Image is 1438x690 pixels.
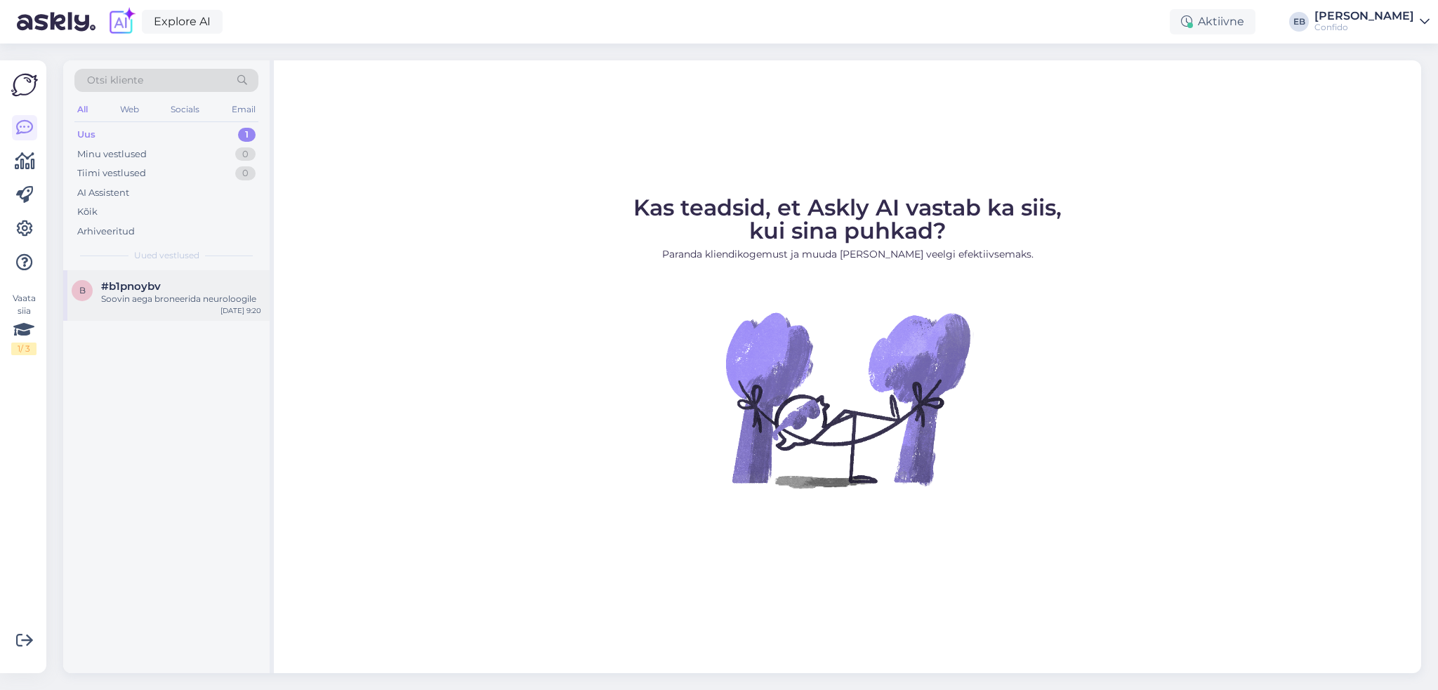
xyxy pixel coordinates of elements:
[101,280,161,293] span: #b1pnoybv
[77,205,98,219] div: Kõik
[117,100,142,119] div: Web
[1170,9,1255,34] div: Aktiivne
[721,273,974,526] img: No Chat active
[168,100,202,119] div: Socials
[229,100,258,119] div: Email
[1314,22,1414,33] div: Confido
[1314,11,1430,33] a: [PERSON_NAME]Confido
[107,7,136,37] img: explore-ai
[235,166,256,180] div: 0
[87,73,143,88] span: Otsi kliente
[77,147,147,161] div: Minu vestlused
[142,10,223,34] a: Explore AI
[11,343,37,355] div: 1 / 3
[11,72,38,98] img: Askly Logo
[1289,12,1309,32] div: EB
[220,305,261,316] div: [DATE] 9:20
[1314,11,1414,22] div: [PERSON_NAME]
[238,128,256,142] div: 1
[235,147,256,161] div: 0
[633,247,1062,262] p: Paranda kliendikogemust ja muuda [PERSON_NAME] veelgi efektiivsemaks.
[77,128,95,142] div: Uus
[77,186,129,200] div: AI Assistent
[101,293,261,305] div: Soovin aega broneerida neuroloogile
[74,100,91,119] div: All
[134,249,199,262] span: Uued vestlused
[79,285,86,296] span: b
[77,225,135,239] div: Arhiveeritud
[77,166,146,180] div: Tiimi vestlused
[11,292,37,355] div: Vaata siia
[633,194,1062,244] span: Kas teadsid, et Askly AI vastab ka siis, kui sina puhkad?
